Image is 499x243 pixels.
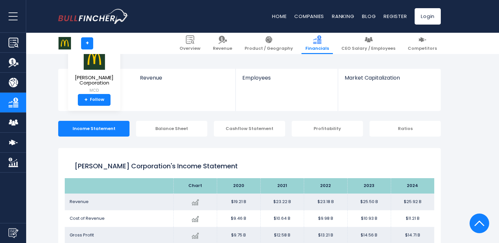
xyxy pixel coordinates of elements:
[136,121,207,137] div: Balance Sheet
[341,46,395,51] span: CEO Salary / Employees
[59,37,71,49] img: MCD logo
[236,69,337,92] a: Employees
[214,121,285,137] div: Cashflow Statement
[304,194,347,210] td: $23.18 B
[70,198,89,205] span: Revenue
[241,33,297,54] a: Product / Geography
[260,194,304,210] td: $23.22 B
[408,46,437,51] span: Competitors
[294,13,324,20] a: Companies
[70,215,105,221] span: Cost of Revenue
[83,48,106,70] img: MCD logo
[347,178,391,194] th: 2023
[78,94,111,106] a: +Follow
[73,48,115,94] a: [PERSON_NAME] Corporation MCD
[209,33,236,54] a: Revenue
[370,121,441,137] div: Ratios
[305,46,329,51] span: Financials
[84,97,88,103] strong: +
[260,178,304,194] th: 2021
[301,33,333,54] a: Financials
[245,46,293,51] span: Product / Geography
[347,194,391,210] td: $25.50 B
[217,194,260,210] td: $19.21 B
[58,9,129,24] a: Go to homepage
[272,13,286,20] a: Home
[391,178,434,194] th: 2024
[173,178,217,194] th: Chart
[332,13,354,20] a: Ranking
[58,121,129,137] div: Income Statement
[292,121,363,137] div: Profitability
[133,69,236,92] a: Revenue
[338,69,440,92] a: Market Capitalization
[415,8,441,25] a: Login
[391,194,434,210] td: $25.92 B
[337,33,399,54] a: CEO Salary / Employees
[213,46,232,51] span: Revenue
[140,75,229,81] span: Revenue
[73,87,115,93] small: MCD
[217,178,260,194] th: 2020
[260,210,304,227] td: $10.64 B
[81,37,93,49] a: +
[345,75,434,81] span: Market Capitalization
[391,210,434,227] td: $11.21 B
[304,210,347,227] td: $9.98 B
[70,232,94,238] span: Gross Profit
[176,33,204,54] a: Overview
[73,75,115,86] span: [PERSON_NAME] Corporation
[404,33,441,54] a: Competitors
[242,75,331,81] span: Employees
[217,210,260,227] td: $9.46 B
[58,9,129,24] img: bullfincher logo
[304,178,347,194] th: 2022
[75,161,424,171] h1: [PERSON_NAME] Corporation's Income Statement
[384,13,407,20] a: Register
[180,46,200,51] span: Overview
[347,210,391,227] td: $10.93 B
[362,13,376,20] a: Blog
